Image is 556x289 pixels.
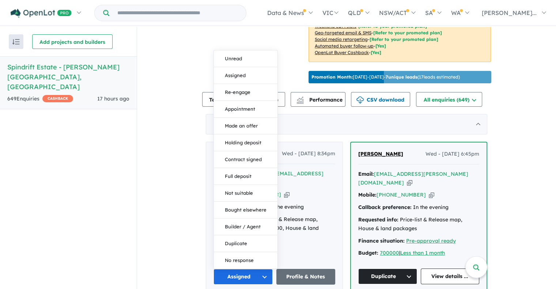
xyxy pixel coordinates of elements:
div: In the evening [358,203,479,212]
u: Social media retargeting [315,37,368,42]
u: Geo-targeted email & SMS [315,30,371,35]
span: Wed - [DATE] 8:34pm [282,149,335,158]
button: Unread [214,50,277,67]
button: Not suitable [214,185,277,202]
img: sort.svg [12,39,20,45]
span: [Yes] [375,43,386,49]
div: 649 Enquir ies [7,95,73,103]
button: Assigned [214,67,277,84]
button: Appointment [214,101,277,118]
button: Full deposit [214,168,277,185]
div: [DATE] [206,114,487,134]
span: [PERSON_NAME]... [482,9,537,16]
span: Wed - [DATE] 6:45pm [425,150,479,159]
button: Contract signed [214,151,277,168]
img: download icon [356,96,364,104]
button: Duplicate [358,269,417,284]
span: 17 hours ago [97,95,129,102]
span: [Refer to your promoted plan] [370,37,438,42]
button: Builder / Agent [214,218,277,235]
button: Duplicate [214,235,277,252]
h5: Spindrift Estate - [PERSON_NAME][GEOGRAPHIC_DATA] , [GEOGRAPHIC_DATA] [7,62,129,92]
a: 700000 [380,250,399,256]
img: bar-chart.svg [296,99,304,104]
span: [Refer to your promoted plan] [373,30,442,35]
button: Add projects and builders [32,34,113,49]
button: Performance [291,92,345,107]
u: OpenLot Buyer Cashback [315,50,369,55]
span: CASHBACK [42,95,73,102]
u: Automated buyer follow-up [315,43,374,49]
button: Bought elsewhere [214,202,277,218]
a: Pre-approval ready [406,237,456,244]
button: Assigned [213,269,273,285]
strong: Budget: [358,250,378,256]
p: [DATE] - [DATE] - ( 17 leads estimated) [311,74,460,80]
button: Re-engage [214,84,277,101]
div: Price-list & Release map, House & land packages [358,216,479,233]
button: Team member settings (15) [202,92,285,107]
div: | [358,249,479,258]
strong: Finance situation: [358,237,405,244]
strong: Requested info: [358,216,398,223]
a: View details ... [421,269,480,284]
input: Try estate name, suburb, builder or developer [111,5,245,21]
button: Made an offer [214,118,277,134]
img: Openlot PRO Logo White [11,9,72,18]
strong: Mobile: [358,191,377,198]
button: No response [214,252,277,269]
span: [PERSON_NAME] [358,151,403,157]
img: line-chart.svg [297,96,303,100]
a: [PERSON_NAME] [358,150,403,159]
strong: Email: [358,171,374,177]
b: Promotion Month: [311,74,353,80]
b: 7 unique leads [386,74,417,80]
button: Copy [284,191,290,198]
span: Performance [298,96,343,103]
a: [EMAIL_ADDRESS][PERSON_NAME][DOMAIN_NAME] [358,171,468,186]
span: [Yes] [371,50,381,55]
button: Holding deposit [214,134,277,151]
button: CSV download [351,92,410,107]
div: Assigned [213,50,278,269]
a: Less than 1 month [400,250,445,256]
a: Profile & Notes [276,269,336,285]
button: Copy [429,191,434,199]
button: Copy [407,179,412,187]
button: All enquiries (649) [416,92,482,107]
strong: Callback preference: [358,204,412,210]
a: [PHONE_NUMBER] [377,191,426,198]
